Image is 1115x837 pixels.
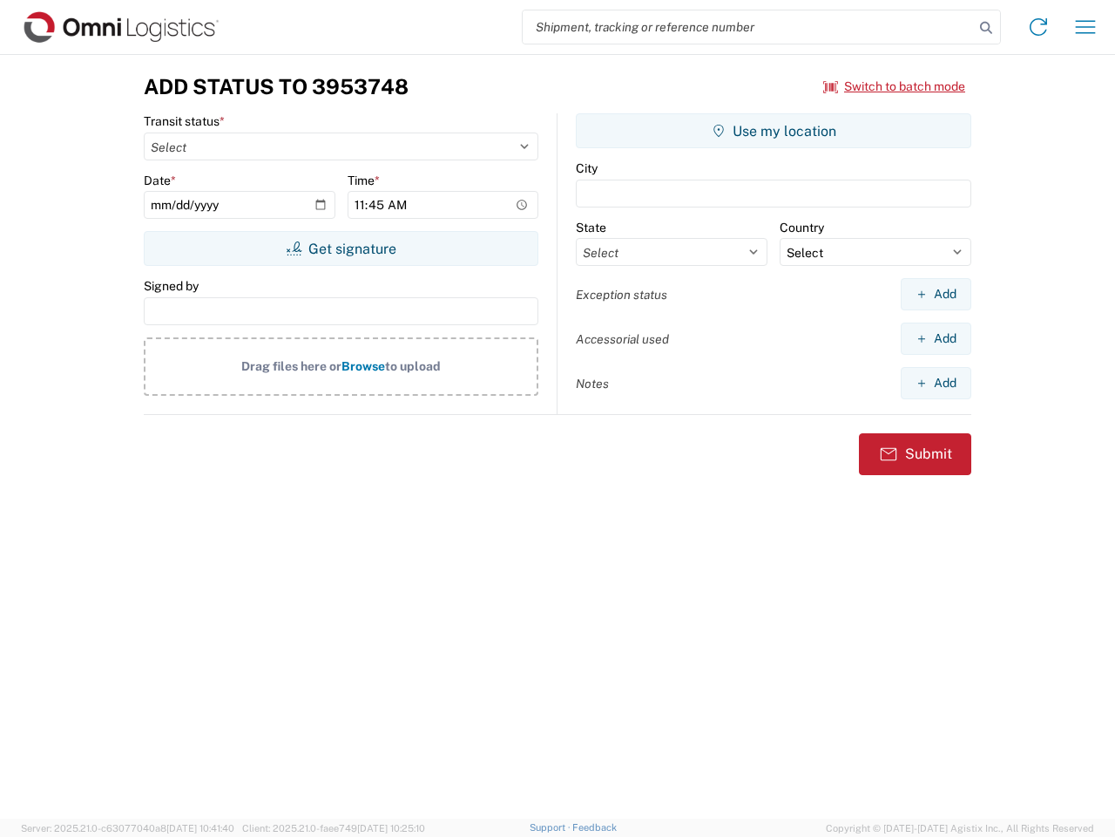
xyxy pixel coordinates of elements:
[242,823,425,834] span: Client: 2025.21.0-faee749
[385,359,441,373] span: to upload
[576,287,667,303] label: Exception status
[241,359,341,373] span: Drag files here or
[780,220,824,235] label: Country
[576,160,598,176] label: City
[166,823,234,834] span: [DATE] 10:41:40
[826,820,1094,836] span: Copyright © [DATE]-[DATE] Agistix Inc., All Rights Reserved
[144,278,199,294] label: Signed by
[576,376,609,391] label: Notes
[823,72,965,101] button: Switch to batch mode
[901,278,971,310] button: Add
[523,10,974,44] input: Shipment, tracking or reference number
[341,359,385,373] span: Browse
[576,331,669,347] label: Accessorial used
[576,220,606,235] label: State
[859,433,971,475] button: Submit
[576,113,971,148] button: Use my location
[144,231,538,266] button: Get signature
[348,173,380,188] label: Time
[144,113,225,129] label: Transit status
[530,822,573,833] a: Support
[901,367,971,399] button: Add
[21,823,234,834] span: Server: 2025.21.0-c63077040a8
[144,74,409,99] h3: Add Status to 3953748
[357,823,425,834] span: [DATE] 10:25:10
[901,323,971,355] button: Add
[144,173,176,188] label: Date
[572,822,617,833] a: Feedback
